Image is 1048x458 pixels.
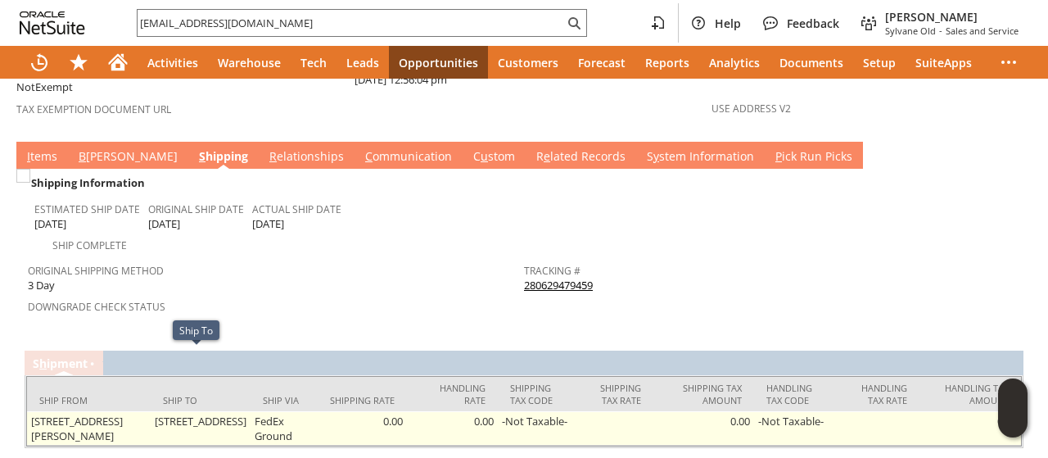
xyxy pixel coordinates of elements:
[108,52,128,72] svg: Home
[252,216,284,232] span: [DATE]
[195,148,252,166] a: Shipping
[754,411,838,446] td: -Not Taxable-
[849,382,907,406] div: Handling Tax Rate
[919,411,1021,446] td: 0.00
[775,148,782,164] span: P
[589,382,642,406] div: Shipping Tax Rate
[179,324,213,337] div: Ship To
[20,11,85,34] svg: logo
[885,25,936,37] span: Sylvane Old
[666,382,741,406] div: Shipping Tax Amount
[932,382,1009,406] div: Handling Tax Amount
[98,46,138,79] a: Home
[407,411,498,446] td: 0.00
[766,382,825,406] div: Handling Tax Code
[300,55,327,70] span: Tech
[906,46,982,79] a: SuiteApps
[488,46,568,79] a: Customers
[361,148,456,166] a: Communication
[33,356,88,371] a: Shipment
[469,148,519,166] a: Custom
[711,102,791,116] a: Use Address V2
[365,148,373,164] span: C
[252,202,341,216] a: Actual Ship Date
[39,356,47,371] span: h
[709,55,760,70] span: Analytics
[524,264,580,278] a: Tracking #
[28,300,165,314] a: Downgrade Check Status
[771,148,856,166] a: Pick Run Picks
[419,382,486,406] div: Handling Rate
[481,148,488,164] span: u
[346,55,379,70] span: Leads
[787,16,839,31] span: Feedback
[263,394,305,406] div: Ship Via
[653,148,659,164] span: y
[355,72,447,88] span: [DATE] 12:56:04 pm
[208,46,291,79] a: Warehouse
[69,52,88,72] svg: Shortcuts
[635,46,699,79] a: Reports
[578,55,626,70] span: Forecast
[269,148,277,164] span: R
[329,394,395,406] div: Shipping Rate
[34,216,66,232] span: [DATE]
[27,148,30,164] span: I
[59,46,98,79] div: Shortcuts
[28,172,517,193] div: Shipping Information
[389,46,488,79] a: Opportunities
[199,148,206,164] span: S
[28,264,164,278] a: Original Shipping Method
[27,411,151,446] td: [STREET_ADDRESS][PERSON_NAME]
[28,278,55,293] span: 3 Day
[939,25,942,37] span: -
[645,55,689,70] span: Reports
[532,148,630,166] a: Related Records
[564,13,584,33] svg: Search
[251,411,317,446] td: FedEx Ground
[151,411,251,446] td: [STREET_ADDRESS]
[498,411,576,446] td: -Not Taxable-
[544,148,550,164] span: e
[653,411,753,446] td: 0.00
[291,46,337,79] a: Tech
[989,46,1028,79] div: More menus
[147,55,198,70] span: Activities
[148,216,180,232] span: [DATE]
[770,46,853,79] a: Documents
[138,13,564,33] input: Search
[20,46,59,79] a: Recent Records
[524,278,593,292] a: 280629479459
[265,148,348,166] a: Relationships
[29,52,49,72] svg: Recent Records
[498,55,558,70] span: Customers
[79,148,86,164] span: B
[998,409,1028,438] span: Oracle Guided Learning Widget. To move around, please hold and drag
[885,9,1019,25] span: [PERSON_NAME]
[138,46,208,79] a: Activities
[16,169,30,183] img: Unchecked
[946,25,1019,37] span: Sales and Service
[39,394,138,406] div: Ship From
[16,79,73,95] span: NotExempt
[779,55,843,70] span: Documents
[23,148,61,166] a: Items
[510,382,564,406] div: Shipping Tax Code
[699,46,770,79] a: Analytics
[218,55,281,70] span: Warehouse
[1002,145,1022,165] a: Unrolled view on
[163,394,238,406] div: Ship To
[148,202,244,216] a: Original Ship Date
[317,411,407,446] td: 0.00
[34,202,140,216] a: Estimated Ship Date
[568,46,635,79] a: Forecast
[52,238,127,252] a: Ship Complete
[16,102,171,116] a: Tax Exemption Document URL
[915,55,972,70] span: SuiteApps
[853,46,906,79] a: Setup
[863,55,896,70] span: Setup
[399,55,478,70] span: Opportunities
[643,148,758,166] a: System Information
[998,379,1028,438] iframe: Click here to launch Oracle Guided Learning Help Panel
[75,148,182,166] a: B[PERSON_NAME]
